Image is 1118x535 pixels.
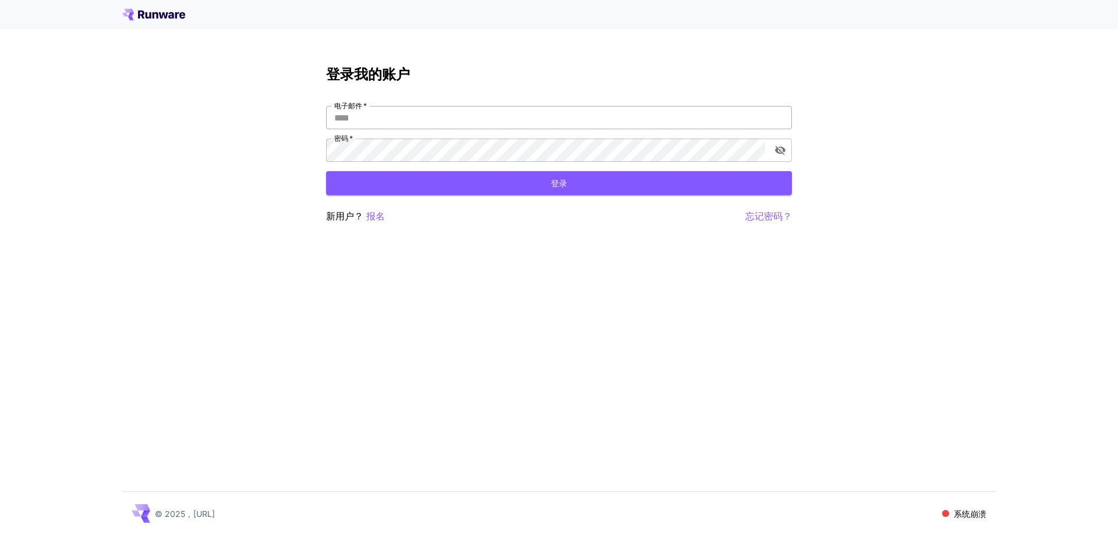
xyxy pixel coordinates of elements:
font: 密码 [334,134,348,143]
button: 忘记密码？ [745,209,792,224]
button: 登录 [326,171,792,195]
font: 忘记密码？ [745,210,792,222]
font: 系统崩溃 [954,509,986,519]
font: 登录 [551,178,567,188]
button: 报名 [366,209,385,224]
font: 新用户？ [326,210,363,222]
font: 报名 [366,210,385,222]
font: 电子邮件 [334,101,362,110]
font: © 2025，[URL] [155,509,215,519]
font: 登录我的账户 [326,66,410,83]
button: 切换密码可见性 [770,140,791,161]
